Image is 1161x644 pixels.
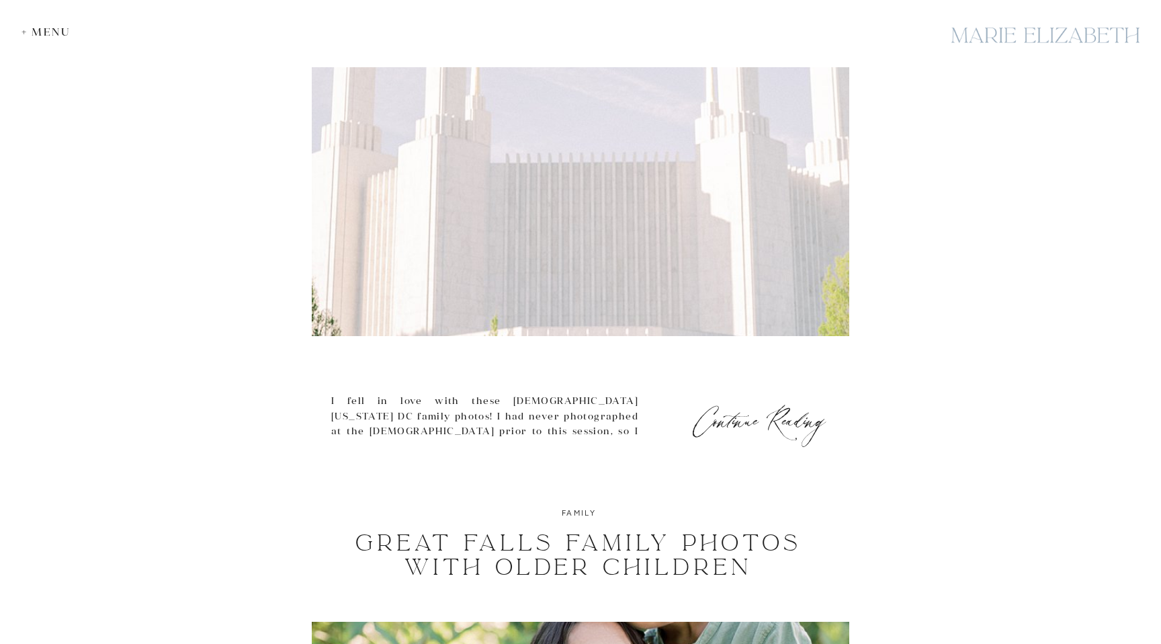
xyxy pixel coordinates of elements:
[355,529,802,581] a: Great Falls Family Photos with Older Children
[562,508,596,518] a: family
[312,48,849,336] img: A Mother Holds Her Young Daughter During Their Mormon Temple Washington Dc Family Photos.
[331,393,638,499] p: I fell in love with these [DEMOGRAPHIC_DATA] [US_STATE] DC family photos! I had never photographe...
[689,407,830,425] a: Continue Reading
[21,26,77,38] div: + Menu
